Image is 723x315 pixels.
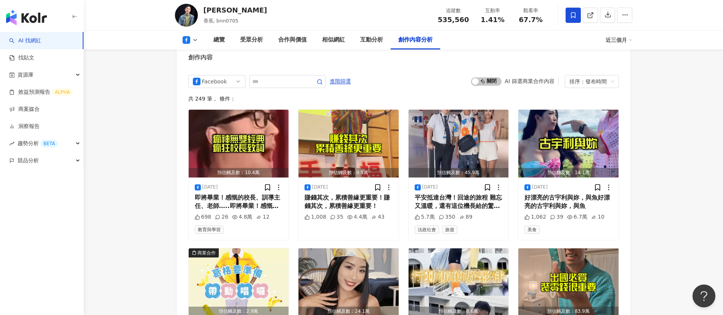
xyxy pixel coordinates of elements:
button: 預估觸及數：9.5萬 [298,110,399,177]
div: 89 [459,213,473,221]
a: 找貼文 [9,54,34,62]
img: logo [6,10,47,25]
div: 350 [439,213,455,221]
span: 1.41% [481,16,504,24]
div: 4.8萬 [232,213,252,221]
img: post-image [189,110,289,177]
span: 教育與學習 [195,225,224,234]
span: 資源庫 [18,66,34,83]
div: AI 篩選商業合作內容 [505,78,554,84]
div: 4.4萬 [347,213,367,221]
div: 互動率 [478,7,507,14]
div: 預估觸及數：14.1萬 [518,168,619,177]
div: 相似網紅 [322,35,345,45]
div: 698 [195,213,212,221]
div: 創作內容 [188,53,213,62]
button: 進階篩選 [329,75,351,87]
span: 法政社會 [415,225,439,234]
div: 35 [330,213,343,221]
div: 好漂亮的古宇利與妳，與魚好漂亮的古宇利與妳，與魚 [524,193,612,211]
a: searchAI 找網紅 [9,37,41,45]
button: 預估觸及數：10.4萬 [189,110,289,177]
div: 12 [256,213,269,221]
div: 6.7萬 [567,213,587,221]
div: 10 [591,213,604,221]
div: 追蹤數 [438,7,469,14]
div: 26 [215,213,228,221]
button: 預估觸及數：45.9萬 [409,110,509,177]
div: 互動分析 [360,35,383,45]
div: 5.7萬 [415,213,435,221]
div: 近三個月 [606,34,632,46]
div: 平安抵達台灣！回途的旅程 難忘又溫暖，還有這位機長給的驚喜 經過飛機前，太太問我[DATE]機長帥嗎？ 我開玩笑的說：「是K董啦」 她說別開玩笑，哪有可能 結果聽到廣播，是他的聲音沒錯！ 親力親... [415,193,503,211]
div: 共 249 筆 ， 條件： [188,96,619,102]
div: 1,062 [524,213,546,221]
div: 賺錢其次，累積善緣更重要！賺錢其次，累積善緣更重要！ [305,193,393,211]
span: 67.7% [519,16,542,24]
a: 效益預測報告ALPHA [9,88,73,96]
span: 旅遊 [442,225,457,234]
div: 商業合作 [197,249,216,257]
div: 預估觸及數：9.5萬 [298,168,399,177]
div: [DATE] [312,184,328,190]
div: 預估觸及數：45.9萬 [409,168,509,177]
iframe: Help Scout Beacon - Open [693,285,715,307]
span: 趨勢分析 [18,135,58,152]
div: 總覽 [213,35,225,45]
div: [DATE] [532,184,548,190]
div: Facebook [202,75,227,88]
div: 43 [371,213,385,221]
img: KOL Avatar [175,4,198,27]
div: 創作內容分析 [398,35,433,45]
div: 觀看率 [516,7,545,14]
button: 預估觸及數：14.1萬 [518,110,619,177]
span: 競品分析 [18,152,39,169]
img: post-image [298,110,399,177]
div: [DATE] [422,184,438,190]
span: rise [9,141,14,146]
div: [DATE] [202,184,218,190]
a: 洞察報告 [9,123,40,130]
div: [PERSON_NAME] [204,5,267,15]
div: 即將畢業！感慨的校長、訓導主任、老師…..即將畢業！感慨的校長、訓導主任、老師….. [195,193,283,211]
div: 合作與價值 [278,35,307,45]
div: 預估觸及數：10.4萬 [189,168,289,177]
img: post-image [409,110,509,177]
img: post-image [518,110,619,177]
div: 1,008 [305,213,326,221]
a: 商案媒合 [9,106,40,113]
span: 進階篩選 [330,75,351,88]
span: 美食 [524,225,540,234]
div: 排序：發布時間 [569,75,608,88]
div: 受眾分析 [240,35,263,45]
span: 香蕉, bnn0705 [204,18,239,24]
span: 535,560 [438,16,469,24]
div: 39 [550,213,563,221]
div: BETA [40,140,58,147]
